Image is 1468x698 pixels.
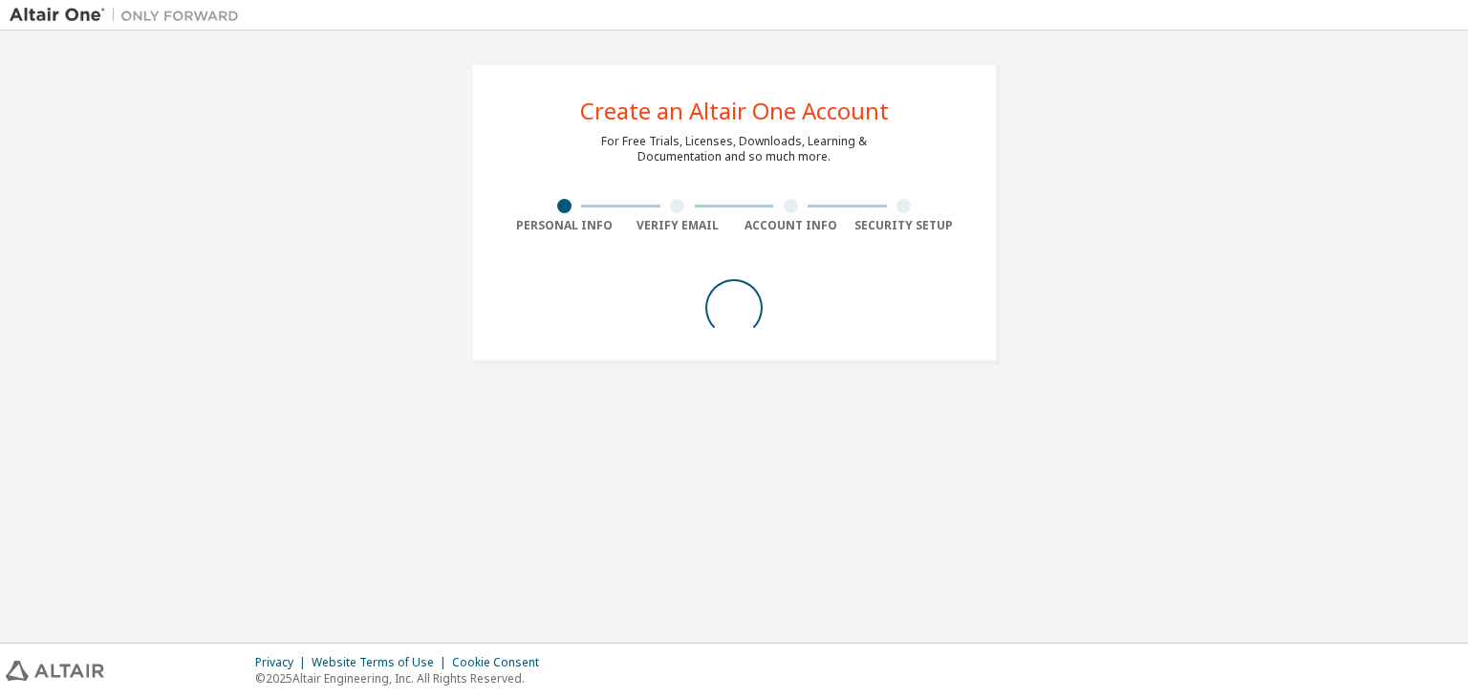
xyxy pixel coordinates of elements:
[6,661,104,681] img: altair_logo.svg
[312,655,452,670] div: Website Terms of Use
[848,218,961,233] div: Security Setup
[621,218,735,233] div: Verify Email
[255,670,550,687] p: © 2025 Altair Engineering, Inc. All Rights Reserved.
[601,134,867,164] div: For Free Trials, Licenses, Downloads, Learning & Documentation and so much more.
[734,218,848,233] div: Account Info
[452,655,550,670] div: Cookie Consent
[507,218,621,233] div: Personal Info
[580,99,889,122] div: Create an Altair One Account
[255,655,312,670] div: Privacy
[10,6,248,25] img: Altair One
